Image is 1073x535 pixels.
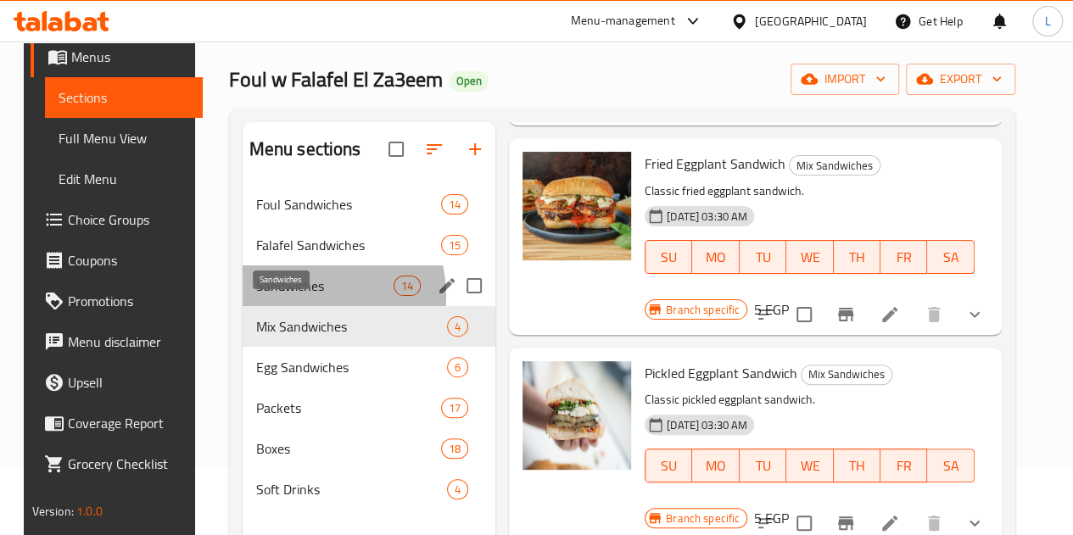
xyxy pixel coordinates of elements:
[45,77,203,118] a: Sections
[256,276,394,296] span: Sandwiches
[442,197,467,213] span: 14
[746,454,780,478] span: TU
[934,245,967,270] span: SA
[59,87,189,108] span: Sections
[434,273,460,298] button: edit
[790,156,880,176] span: Mix Sandwiches
[786,449,833,482] button: WE
[256,479,447,499] div: Soft Drinks
[793,245,826,270] span: WE
[31,199,203,240] a: Choice Groups
[68,332,189,352] span: Menu disclaimer
[841,454,874,478] span: TH
[448,319,467,335] span: 4
[660,417,754,433] span: [DATE] 03:30 AM
[59,128,189,148] span: Full Menu View
[802,365,891,384] span: Mix Sandwiches
[523,152,631,260] img: Fried Eggplant Sandwich
[834,240,880,274] button: TH
[825,294,866,335] button: Branch-specific-item
[659,302,746,318] span: Branch specific
[652,454,685,478] span: SU
[68,291,189,311] span: Promotions
[31,362,203,403] a: Upsell
[789,155,880,176] div: Mix Sandwiches
[31,403,203,443] a: Coverage Report
[450,74,489,88] span: Open
[880,449,927,482] button: FR
[229,60,443,98] span: Foul w Falafel El Za3eem
[652,245,685,270] span: SU
[256,398,441,418] span: Packets
[256,194,441,215] span: Foul Sandwiches
[45,159,203,199] a: Edit Menu
[68,413,189,433] span: Coverage Report
[660,209,754,225] span: [DATE] 03:30 AM
[699,454,732,478] span: MO
[243,469,495,510] div: Soft Drinks4
[645,449,692,482] button: SU
[59,169,189,189] span: Edit Menu
[243,184,495,225] div: Foul Sandwiches14
[755,12,867,31] div: [GEOGRAPHIC_DATA]
[927,449,974,482] button: SA
[645,360,797,386] span: Pickled Eggplant Sandwich
[880,513,900,533] a: Edit menu item
[378,131,414,167] span: Select all sections
[455,129,495,170] button: Add section
[442,441,467,457] span: 18
[880,240,927,274] button: FR
[32,500,74,522] span: Version:
[523,361,631,470] img: Pickled Eggplant Sandwich
[793,454,826,478] span: WE
[243,265,495,306] div: Sandwiches14edit
[645,181,975,202] p: Classic fried eggplant sandwich.
[256,357,447,377] div: Egg Sandwiches
[442,237,467,254] span: 15
[746,245,780,270] span: TU
[442,400,467,416] span: 17
[659,510,746,527] span: Branch specific
[645,240,692,274] button: SU
[448,359,467,376] span: 6
[919,69,1002,90] span: export
[243,177,495,516] nav: Menu sections
[256,235,441,255] span: Falafel Sandwiches
[76,500,103,522] span: 1.0.0
[692,449,739,482] button: MO
[31,240,203,281] a: Coupons
[31,36,203,77] a: Menus
[450,71,489,92] div: Open
[964,513,985,533] svg: Show Choices
[68,250,189,270] span: Coupons
[746,294,786,335] button: sort-choices
[571,11,675,31] div: Menu-management
[740,240,786,274] button: TU
[645,389,975,410] p: Classic pickled eggplant sandwich.
[243,387,495,428] div: Packets17
[249,137,361,162] h2: Menu sections
[447,357,468,377] div: items
[441,398,468,418] div: items
[786,297,822,332] span: Select to update
[791,64,899,95] button: import
[447,479,468,499] div: items
[256,438,441,459] div: Boxes
[1044,12,1050,31] span: L
[31,443,203,484] a: Grocery Checklist
[68,454,189,474] span: Grocery Checklist
[699,245,732,270] span: MO
[448,482,467,498] span: 4
[256,316,447,337] div: Mix Sandwiches
[45,118,203,159] a: Full Menu View
[914,294,954,335] button: delete
[441,194,468,215] div: items
[786,240,833,274] button: WE
[243,347,495,387] div: Egg Sandwiches6
[414,129,455,170] span: Sort sections
[243,225,495,265] div: Falafel Sandwiches15
[645,151,785,176] span: Fried Eggplant Sandwich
